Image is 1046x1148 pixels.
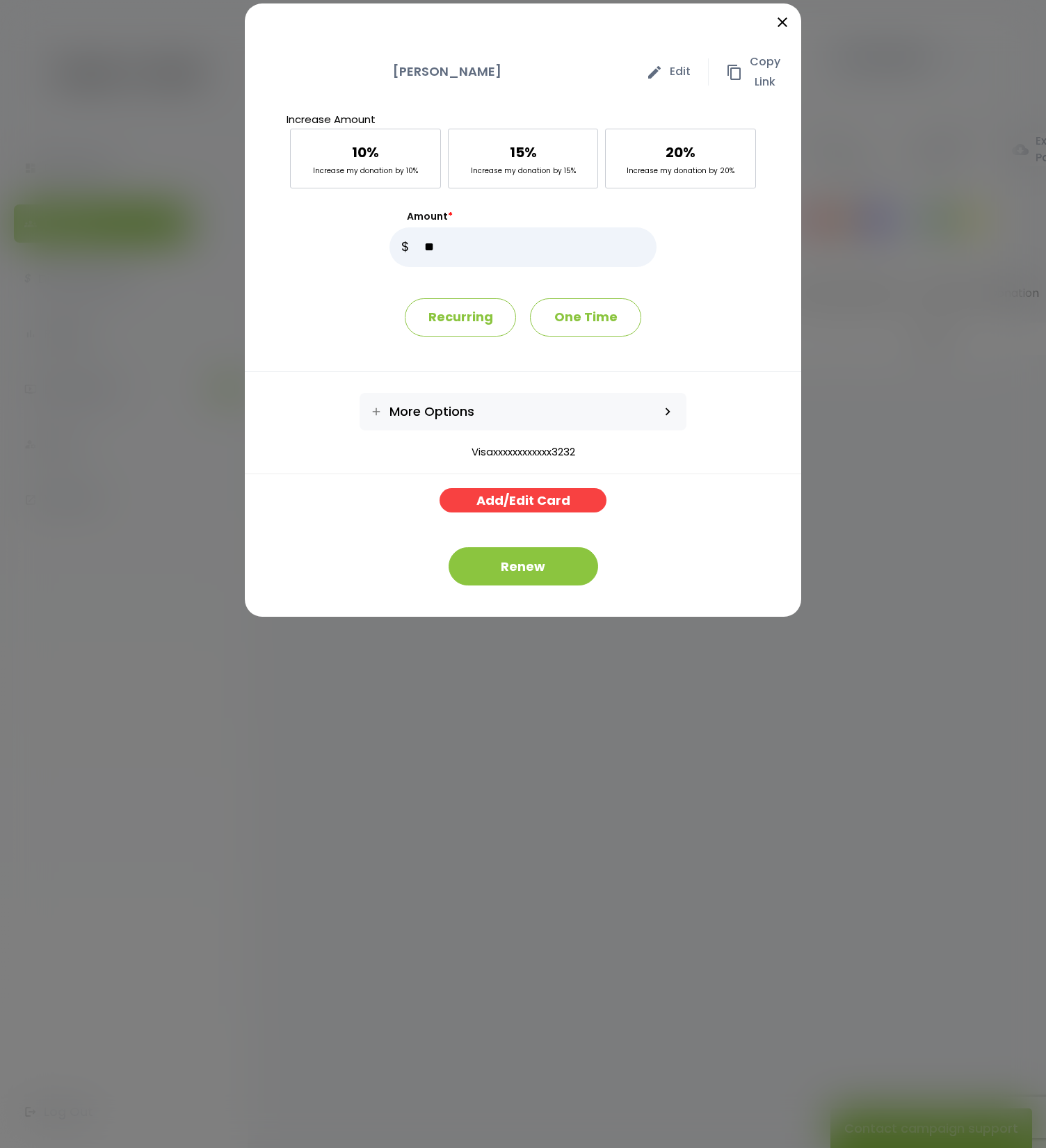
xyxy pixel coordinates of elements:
i: close [774,14,791,31]
p: Increase my donation by 10% [313,165,418,177]
option: Visaxxxxxxxxxxxx3232 [245,444,801,460]
span: edit [646,64,663,81]
button: Renew [449,547,598,585]
p: $ [389,227,421,267]
span: content_copy [726,64,743,81]
a: edit Edit [629,58,709,86]
p: Increase Amount [287,110,760,129]
i: keyboard_arrow_right [660,404,675,419]
p: [PERSON_NAME] [266,62,629,82]
i: add [370,405,383,418]
p: One Time [530,298,641,337]
a: Add/Edit Card [440,488,606,512]
label: Amount [389,209,657,224]
p: 20% [666,140,695,165]
span: Edit [670,62,691,82]
a: More Options [360,393,649,430]
p: Recurring [405,298,516,337]
p: Increase my donation by 20% [627,165,734,177]
p: 10% [352,140,379,165]
span: Copy Link [750,52,780,92]
p: Increase my donation by 15% [471,165,576,177]
p: 15% [510,140,537,165]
